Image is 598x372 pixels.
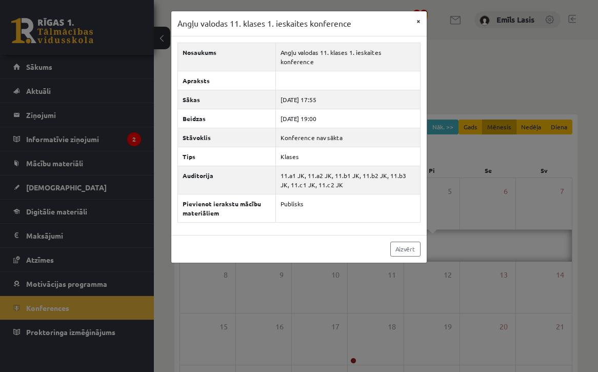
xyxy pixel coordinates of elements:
[275,194,420,222] td: Publisks
[275,147,420,166] td: Klases
[390,242,421,257] a: Aizvērt
[178,147,276,166] th: Tips
[275,128,420,147] td: Konference nav sākta
[178,128,276,147] th: Stāvoklis
[178,194,276,222] th: Pievienot ierakstu mācību materiāliem
[275,90,420,109] td: [DATE] 17:55
[275,109,420,128] td: [DATE] 19:00
[178,43,276,71] th: Nosaukums
[178,166,276,194] th: Auditorija
[178,109,276,128] th: Beidzas
[178,71,276,90] th: Apraksts
[178,90,276,109] th: Sākas
[275,43,420,71] td: Angļu valodas 11. klases 1. ieskaites konference
[275,166,420,194] td: 11.a1 JK, 11.a2 JK, 11.b1 JK, 11.b2 JK, 11.b3 JK, 11.c1 JK, 11.c2 JK
[177,17,351,30] h3: Angļu valodas 11. klases 1. ieskaites konference
[410,11,427,31] button: ×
